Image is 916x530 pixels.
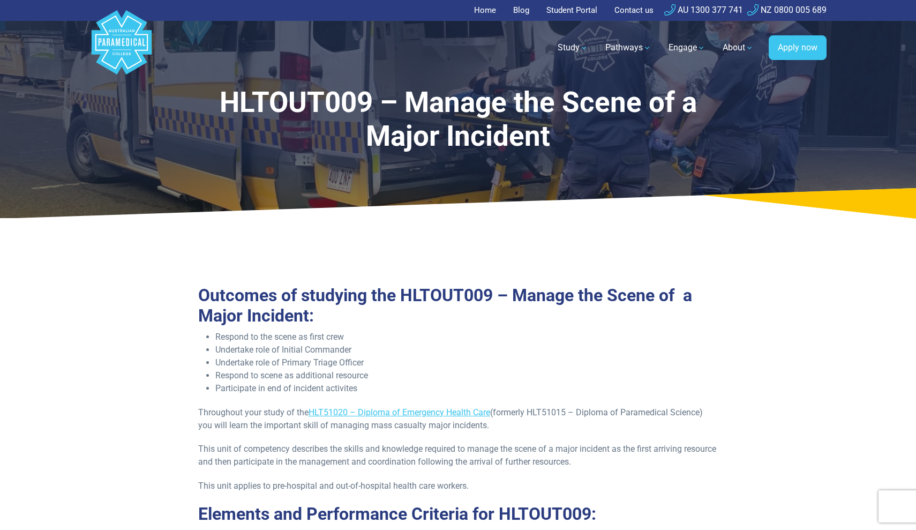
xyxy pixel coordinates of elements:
[769,35,827,60] a: Apply now
[215,369,718,382] li: Respond to scene as additional resource
[309,407,490,417] a: HLT51020 – Diploma of Emergency Health Care
[747,5,827,15] a: NZ 0800 005 689
[551,33,595,63] a: Study
[215,356,718,369] li: Undertake role of Primary Triage Officer
[198,406,718,432] p: Throughout your study of the (formerly HLT51015 – Diploma of Paramedical Science) you will learn ...
[198,285,718,326] h2: Outcomes of studying the HLTOUT009 – Manage the Scene of a Major Incident:
[182,86,734,154] h1: HLTOUT009 – Manage the Scene of a Major Incident
[716,33,760,63] a: About
[662,33,712,63] a: Engage
[215,331,718,344] li: Respond to the scene as first crew
[599,33,658,63] a: Pathways
[198,443,718,468] p: This unit of competency describes the skills and knowledge required to manage the scene of a majo...
[89,21,154,75] a: Australian Paramedical College
[198,480,718,492] p: This unit applies to pre-hospital and out-of-hospital health care workers.
[198,504,718,524] h2: Elements and Performance Criteria for HLTOUT009:
[664,5,743,15] a: AU 1300 377 741
[215,382,718,395] li: Participate in end of incident activites
[215,344,718,356] li: Undertake role of Initial Commander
